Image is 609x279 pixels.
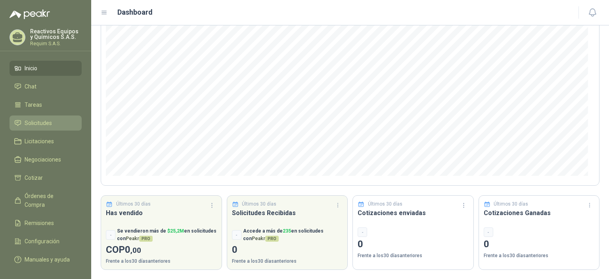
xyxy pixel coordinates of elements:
[106,242,217,258] p: COP
[242,200,276,208] p: Últimos 30 días
[10,170,82,185] a: Cotizar
[10,134,82,149] a: Licitaciones
[484,237,595,252] p: 0
[117,7,153,18] h1: Dashboard
[25,119,52,127] span: Solicitudes
[25,155,61,164] span: Negociaciones
[30,29,82,40] p: Reactivos Equipos y Químicos S.A.S.
[25,100,42,109] span: Tareas
[106,208,217,218] h3: Has vendido
[10,152,82,167] a: Negociaciones
[25,255,70,264] span: Manuales y ayuda
[139,236,153,242] span: PRO
[10,252,82,267] a: Manuales y ayuda
[25,237,59,246] span: Configuración
[10,189,82,212] a: Órdenes de Compra
[10,61,82,76] a: Inicio
[484,252,595,260] p: Frente a los 30 días anteriores
[232,242,343,258] p: 0
[10,115,82,131] a: Solicitudes
[126,236,153,241] span: Peakr
[106,258,217,265] p: Frente a los 30 días anteriores
[10,10,50,19] img: Logo peakr
[358,252,469,260] p: Frente a los 30 días anteriores
[484,208,595,218] h3: Cotizaciones Ganadas
[25,173,43,182] span: Cotizar
[125,244,141,255] span: 0
[25,64,37,73] span: Inicio
[117,227,217,242] p: Se vendieron más de en solicitudes con
[10,79,82,94] a: Chat
[10,234,82,249] a: Configuración
[167,228,184,234] span: $ 25,2M
[358,237,469,252] p: 0
[116,200,151,208] p: Últimos 30 días
[232,208,343,218] h3: Solicitudes Recibidas
[494,200,528,208] p: Últimos 30 días
[30,41,82,46] p: Requim S.A.S.
[25,219,54,227] span: Remisiones
[265,236,279,242] span: PRO
[25,82,36,91] span: Chat
[232,230,241,240] div: -
[252,236,279,241] span: Peakr
[368,200,402,208] p: Últimos 30 días
[283,228,291,234] span: 235
[10,216,82,231] a: Remisiones
[232,258,343,265] p: Frente a los 30 días anteriores
[130,246,141,255] span: ,00
[243,227,343,242] p: Accede a más de en solicitudes con
[358,208,469,218] h3: Cotizaciones enviadas
[484,227,493,237] div: -
[25,137,54,146] span: Licitaciones
[10,97,82,112] a: Tareas
[25,192,74,209] span: Órdenes de Compra
[358,227,367,237] div: -
[106,230,115,240] div: -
